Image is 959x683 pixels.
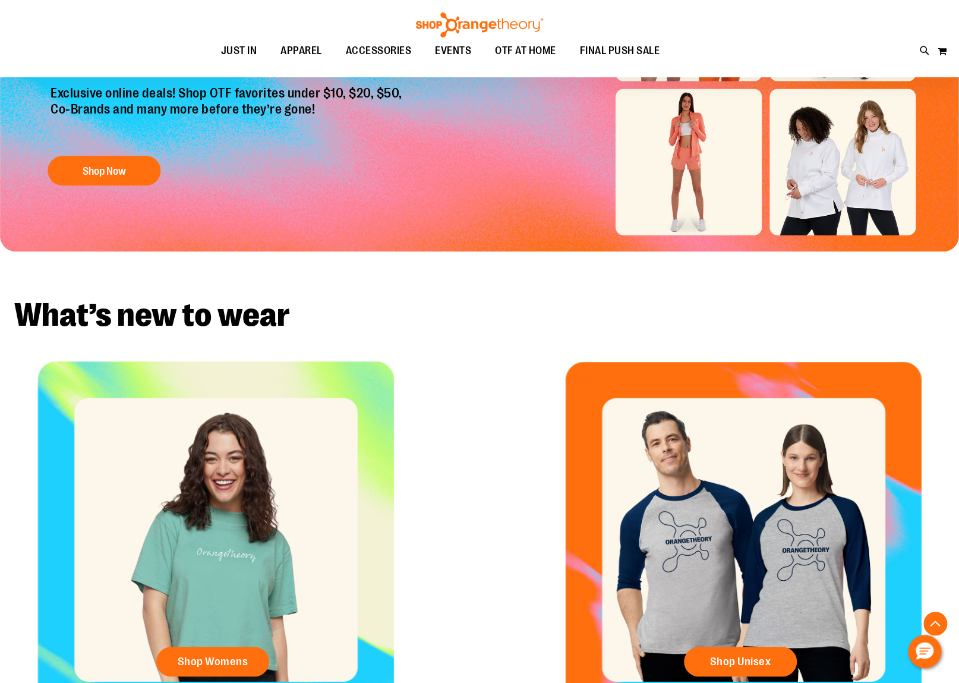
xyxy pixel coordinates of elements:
[48,156,160,185] button: Shop Now
[209,37,269,65] a: JUST IN
[42,86,414,144] p: Exclusive online deals! Shop OTF favorites under $10, $20, $50, Co-Brands and many more before th...
[568,37,672,65] a: FINAL PUSH SALE
[178,655,248,668] span: Shop Womens
[334,37,424,65] a: ACCESSORIES
[923,612,947,635] button: Back To Top
[684,647,797,676] a: Shop Unisex
[495,37,556,64] span: OTF AT HOME
[14,299,945,332] h2: What’s new to wear
[346,37,412,64] span: ACCESSORIES
[908,635,941,668] button: Hello, have a question? Let’s chat.
[221,37,257,64] span: JUST IN
[435,37,471,64] span: EVENTS
[710,655,771,668] span: Shop Unisex
[423,37,483,65] a: EVENTS
[280,37,322,64] span: APPAREL
[580,37,660,64] span: FINAL PUSH SALE
[483,37,568,65] a: OTF AT HOME
[156,647,269,676] a: Shop Womens
[414,12,545,37] img: Shop Orangetheory
[269,37,334,65] a: APPAREL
